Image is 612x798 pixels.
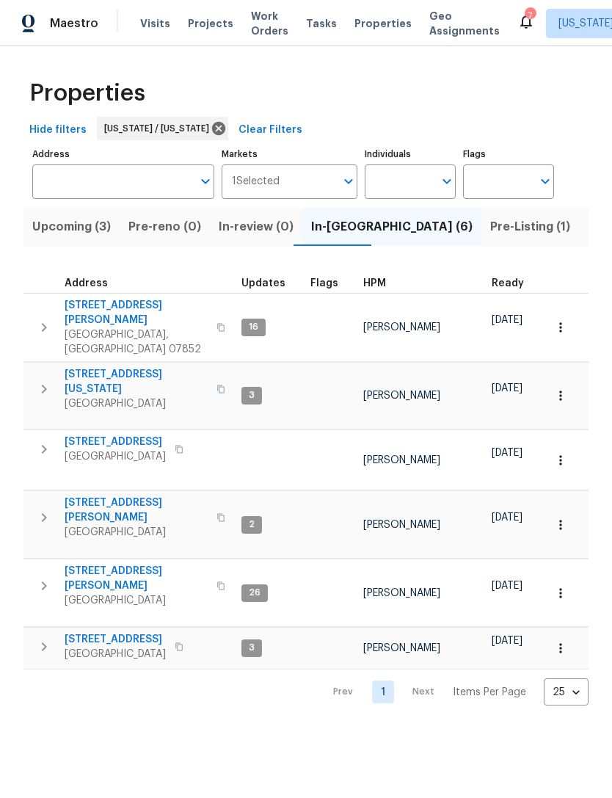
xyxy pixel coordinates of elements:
span: Work Orders [251,9,288,38]
div: Earliest renovation start date (first business day after COE or Checkout) [492,278,537,289]
span: [GEOGRAPHIC_DATA] [65,449,166,464]
span: [PERSON_NAME] [363,643,440,653]
span: [STREET_ADDRESS] [65,632,166,647]
span: [US_STATE] / [US_STATE] [104,121,215,136]
span: Updates [241,278,285,289]
span: [PERSON_NAME] [363,391,440,401]
label: Individuals [365,150,456,159]
button: Hide filters [23,117,92,144]
span: Maestro [50,16,98,31]
div: 7 [525,9,535,23]
button: Open [195,171,216,192]
span: [DATE] [492,315,522,325]
span: [PERSON_NAME] [363,588,440,598]
span: [GEOGRAPHIC_DATA], [GEOGRAPHIC_DATA] 07852 [65,327,208,357]
label: Address [32,150,214,159]
span: HPM [363,278,386,289]
span: [STREET_ADDRESS][US_STATE] [65,367,208,396]
span: Projects [188,16,233,31]
span: [STREET_ADDRESS][PERSON_NAME] [65,564,208,593]
span: 16 [243,321,264,333]
span: 3 [243,642,261,654]
span: [DATE] [492,636,522,646]
button: Clear Filters [233,117,308,144]
span: [GEOGRAPHIC_DATA] [65,525,208,540]
span: Flags [310,278,338,289]
span: [GEOGRAPHIC_DATA] [65,647,166,661]
p: Items Per Page [453,685,526,700]
span: Hide filters [29,121,87,139]
span: [STREET_ADDRESS][PERSON_NAME] [65,496,208,525]
label: Flags [463,150,554,159]
span: [GEOGRAPHIC_DATA] [65,396,208,411]
span: [DATE] [492,448,522,458]
span: [DATE] [492,383,522,393]
span: [STREET_ADDRESS][PERSON_NAME] [65,298,208,327]
span: Properties [354,16,412,31]
button: Open [338,171,359,192]
span: Visits [140,16,170,31]
button: Open [437,171,457,192]
span: Address [65,278,108,289]
span: [GEOGRAPHIC_DATA] [65,593,208,608]
span: Upcoming (3) [32,217,111,237]
span: Pre-Listing (1) [490,217,570,237]
span: [PERSON_NAME] [363,520,440,530]
span: [STREET_ADDRESS] [65,435,166,449]
span: Ready [492,278,524,289]
span: In-[GEOGRAPHIC_DATA] (6) [311,217,473,237]
span: 3 [243,389,261,402]
span: [DATE] [492,581,522,591]
span: Tasks [306,18,337,29]
span: [PERSON_NAME] [363,455,440,465]
span: Geo Assignments [429,9,500,38]
div: [US_STATE] / [US_STATE] [97,117,228,140]
span: In-review (0) [219,217,294,237]
span: 1 Selected [232,175,280,188]
span: 26 [243,587,266,599]
span: [DATE] [492,512,522,523]
span: 2 [243,518,261,531]
span: Properties [29,86,145,101]
span: Clear Filters [238,121,302,139]
div: 25 [544,673,589,711]
span: [PERSON_NAME] [363,322,440,333]
span: Pre-reno (0) [128,217,201,237]
label: Markets [222,150,358,159]
button: Open [535,171,555,192]
a: Goto page 1 [372,681,394,703]
nav: Pagination Navigation [319,678,589,705]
